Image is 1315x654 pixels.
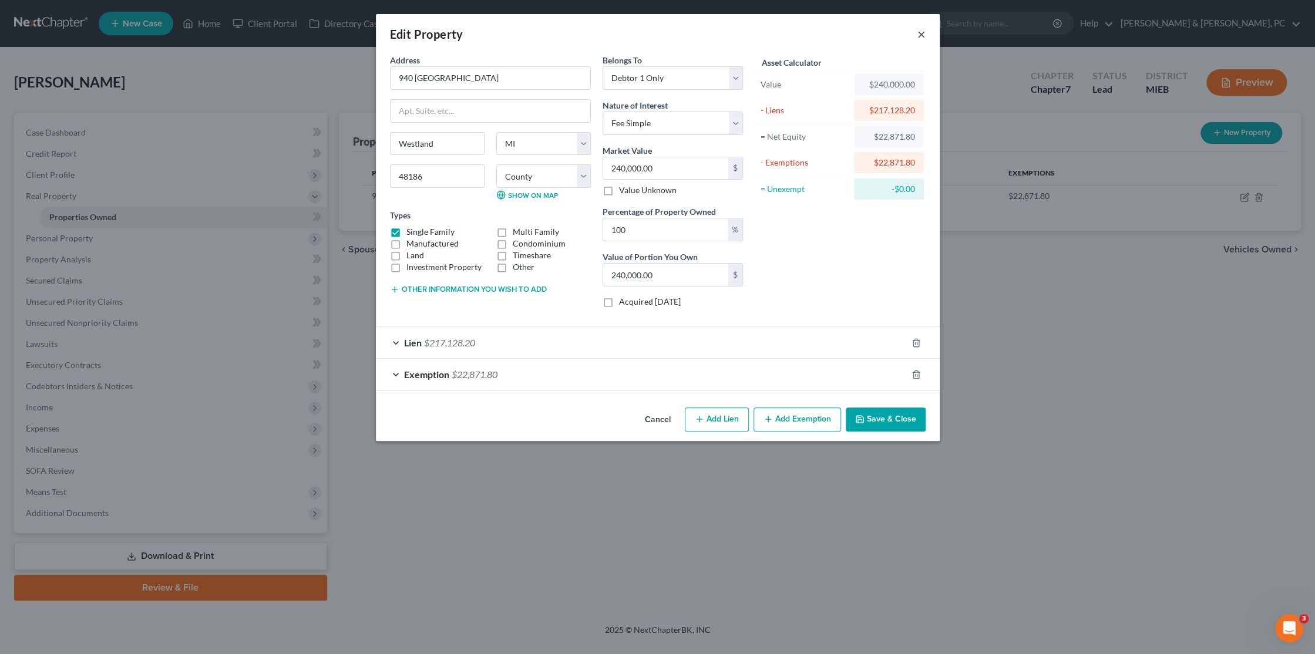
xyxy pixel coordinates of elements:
div: $22,871.80 [863,157,914,168]
div: Value [761,79,849,90]
span: $217,128.20 [424,337,475,348]
input: Apt, Suite, etc... [391,100,590,122]
label: Single Family [406,226,455,238]
input: 0.00 [603,157,728,180]
div: $ [728,157,742,180]
label: Manufactured [406,238,459,250]
button: × [917,27,926,41]
label: Value of Portion You Own [603,251,698,263]
div: = Net Equity [761,131,849,143]
a: Show on Map [496,190,558,200]
div: $ [728,264,742,286]
span: Address [390,55,420,65]
label: Other [513,261,534,273]
label: Land [406,250,424,261]
span: Lien [404,337,422,348]
label: Multi Family [513,226,559,238]
label: Types [390,209,411,221]
button: Add Lien [685,407,749,432]
div: - Exemptions [761,157,849,168]
div: % [728,218,742,241]
span: Exemption [404,369,449,380]
iframe: Intercom live chat [1275,614,1303,642]
div: = Unexempt [761,183,849,195]
input: 0.00 [603,218,728,241]
div: - Liens [761,104,849,116]
label: Nature of Interest [603,99,668,112]
input: 0.00 [603,264,728,286]
div: $22,871.80 [863,131,914,143]
label: Investment Property [406,261,482,273]
button: Cancel [635,409,680,432]
label: Condominium [513,238,566,250]
span: 3 [1299,614,1309,623]
span: $22,871.80 [452,369,497,380]
div: $217,128.20 [863,104,914,116]
div: $240,000.00 [863,79,914,90]
div: Edit Property [390,26,463,42]
button: Save & Close [846,407,926,432]
input: Enter zip... [390,164,485,188]
label: Market Value [603,144,652,157]
input: Enter city... [391,133,484,155]
label: Value Unknown [619,184,677,196]
button: Add Exemption [754,407,841,432]
button: Other information you wish to add [390,285,547,294]
label: Timeshare [513,250,551,261]
input: Enter address... [391,67,590,89]
label: Asset Calculator [762,56,822,69]
span: Belongs To [603,55,642,65]
div: -$0.00 [863,183,914,195]
label: Percentage of Property Owned [603,205,716,218]
label: Acquired [DATE] [619,296,681,308]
